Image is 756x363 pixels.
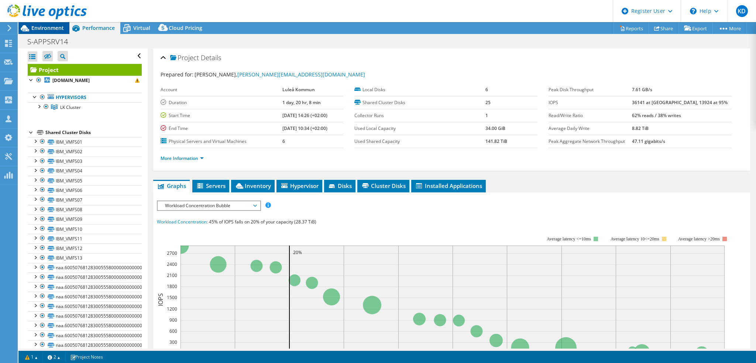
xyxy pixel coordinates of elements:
a: IBM_VMFS12 [28,243,142,253]
a: IBM_VMFS02 [28,147,142,156]
span: Virtual [133,24,150,31]
b: 36141 at [GEOGRAPHIC_DATA], 13924 at 95% [632,99,728,106]
span: Inventory [235,182,271,189]
label: IOPS [549,99,632,106]
text: 2100 [167,272,177,278]
a: naa.6005076812830055580000000000008c [28,282,142,292]
text: 2700 [167,250,177,256]
b: Luleå Kommun [282,86,315,93]
a: Reports [614,23,649,34]
span: 45% of IOPS falls on 20% of your capacity (28.37 TiB) [209,219,316,225]
a: IBM_VMFS07 [28,195,142,205]
a: IBM_VMFS01 [28,137,142,147]
tspan: Average latency 10<=20ms [611,236,659,242]
label: Physical Servers and Virtual Machines [161,138,282,145]
b: 1 day, 20 hr, 8 min [282,99,321,106]
span: Cloud Pricing [169,24,202,31]
a: Share [649,23,679,34]
b: [DATE] 14:26 (+02:00) [282,112,327,119]
span: Details [201,53,221,62]
span: Installed Applications [415,182,482,189]
label: Read/Write Ratio [549,112,632,119]
b: [DATE] 10:34 (+02:00) [282,125,327,131]
b: [DOMAIN_NAME] [52,77,90,83]
a: IBM_VMFS09 [28,215,142,224]
a: naa.600507681283005558000000000000b2 [28,340,142,350]
label: Local Disks [354,86,485,93]
a: Project [28,64,142,76]
a: [PERSON_NAME][EMAIL_ADDRESS][DOMAIN_NAME] [237,71,365,78]
text: 1500 [167,294,177,301]
a: [DOMAIN_NAME] [28,76,142,85]
b: 62% reads / 38% writes [632,112,681,119]
label: Used Local Capacity [354,125,485,132]
a: naa.6005076812830055580000000000008d [28,292,142,301]
label: End Time [161,125,282,132]
text: 20% [293,249,302,256]
text: 600 [169,328,177,334]
label: Shared Cluster Disks [354,99,485,106]
a: naa.600507681283005558000000000000a2 [28,301,142,311]
a: IBM_VMFS13 [28,253,142,263]
a: naa.600507681283005558000000000000ae [28,311,142,321]
label: Prepared for: [161,71,193,78]
label: Collector Runs [354,112,485,119]
span: Disks [328,182,352,189]
a: IBM_VMFS06 [28,185,142,195]
span: Graphs [157,182,186,189]
a: naa.6005076812830055580000000000008a [28,263,142,273]
span: Servers [196,182,226,189]
h1: S-APPSRV14 [24,38,79,46]
a: IBM_VMFS03 [28,157,142,166]
span: Workload Concentration: [157,219,208,225]
svg: \n [690,8,697,14]
a: Project Notes [65,352,108,362]
tspan: Average latency <=10ms [547,236,591,242]
text: IOPS [157,293,165,306]
a: IBM_VMFS05 [28,176,142,185]
b: 7.61 GB/s [632,86,652,93]
text: 900 [169,317,177,323]
span: Hypervisor [280,182,319,189]
label: Duration [161,99,282,106]
span: Environment [31,24,64,31]
a: More [712,23,747,34]
b: 6 [485,86,488,93]
label: Used Shared Capacity [354,138,485,145]
a: IBM_VMFS04 [28,166,142,176]
text: 300 [169,339,177,345]
a: More Information [161,155,204,161]
b: 6 [282,138,285,144]
b: 8.82 TiB [632,125,649,131]
label: Start Time [161,112,282,119]
div: Shared Cluster Disks [45,128,142,137]
span: Performance [82,24,115,31]
a: 2 [42,352,65,362]
a: Export [678,23,713,34]
b: 34.00 GiB [485,125,505,131]
a: naa.600507681283005558000000000000b0 [28,321,142,331]
b: 141.82 TiB [485,138,507,144]
a: IBM_VMFS10 [28,224,142,234]
span: [PERSON_NAME], [195,71,365,78]
a: naa.600507681283005558000000000000b1 [28,331,142,340]
a: naa.6005076812830055580000000000008b [28,273,142,282]
text: 1800 [167,283,177,290]
text: 2400 [167,261,177,267]
b: 47.11 gigabits/s [632,138,665,144]
span: Project [170,54,199,62]
a: Hypervisors [28,93,142,102]
span: Workload Concentration Bubble [161,201,256,210]
label: Account [161,86,282,93]
label: Peak Disk Throughput [549,86,632,93]
span: KD [736,5,748,17]
a: LK Cluster [28,102,142,112]
a: IBM_VMFS08 [28,205,142,215]
b: 1 [485,112,488,119]
a: 1 [20,352,43,362]
text: 1200 [167,306,177,312]
span: Cluster Disks [361,182,406,189]
text: Average latency >20ms [678,236,719,242]
label: Peak Aggregate Network Throughput [549,138,632,145]
label: Average Daily Write [549,125,632,132]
